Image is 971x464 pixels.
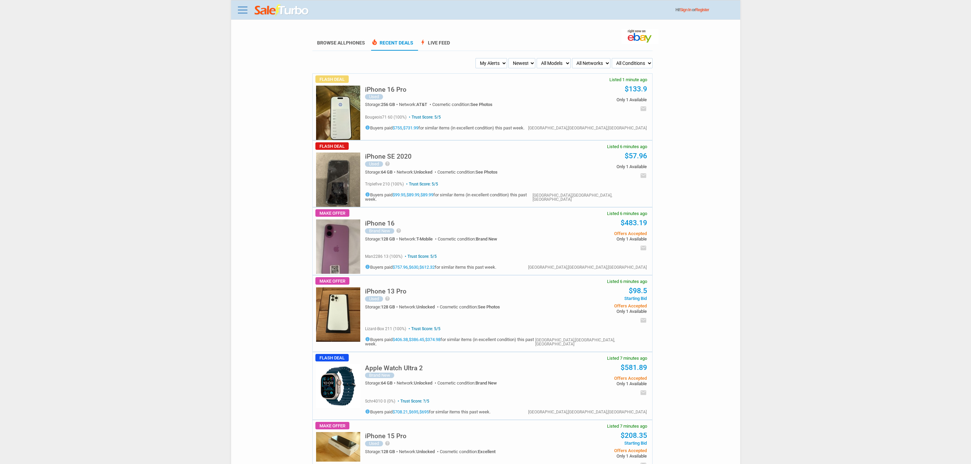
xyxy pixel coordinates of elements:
i: help [385,296,390,301]
i: email [640,172,647,179]
div: Network: [399,305,440,309]
span: Unlocked [416,449,435,454]
span: Offers Accepted [544,231,646,236]
div: Cosmetic condition: [437,381,497,385]
div: Brand New [365,228,394,234]
i: email [640,105,647,112]
span: Flash Deal [315,354,349,361]
div: Storage: [365,102,399,107]
div: [GEOGRAPHIC_DATA],[GEOGRAPHIC_DATA],[GEOGRAPHIC_DATA] [535,338,647,346]
a: Apple Watch Ultra 2 [365,366,423,371]
span: Brand New [476,236,497,242]
img: s-l225.jpg [316,287,360,342]
span: Brand New [475,380,497,386]
span: lizard-box 211 (100%) [365,326,406,331]
div: Storage: [365,305,399,309]
span: Trust Score: ?/5 [396,399,429,404]
a: Sign In [680,7,691,12]
img: s-l225.jpg [316,432,360,462]
span: Only 1 Available [544,381,646,386]
div: Network: [399,449,440,454]
a: $406.38 [393,337,408,342]
span: Only 1 Available [544,237,646,241]
span: Flash Deal [315,75,349,83]
a: $374.98 [425,337,440,342]
div: [GEOGRAPHIC_DATA],[GEOGRAPHIC_DATA],[GEOGRAPHIC_DATA] [528,126,647,130]
span: Trust Score: 5/5 [403,254,437,259]
a: $386.45 [409,337,424,342]
span: Offers Accepted [544,448,646,453]
a: $757.96 [393,265,408,270]
span: bougeois71 60 (100%) [365,115,406,120]
a: $731.99 [403,125,418,130]
a: $581.89 [621,363,647,372]
a: $755 [393,125,402,130]
span: Only 1 Available [544,164,646,169]
i: help [396,228,401,233]
a: local_fire_departmentRecent Deals [371,40,413,51]
div: Used [365,161,383,167]
a: iPhone 13 Pro [365,289,406,295]
h5: Buyers paid , , for similar items this past week. [365,409,490,414]
span: T-Mobile [416,236,433,242]
span: bolt [419,39,426,46]
div: Used [365,441,383,446]
span: Listed 6 minutes ago [607,279,647,284]
h5: Buyers paid , for similar items (in excellent condition) this past week. [365,125,524,130]
span: Make Offer [315,209,349,217]
span: Offers Accepted [544,304,646,308]
span: Listed 6 minutes ago [607,144,647,149]
span: Listed 7 minutes ago [607,424,647,428]
span: See Photos [475,169,498,175]
div: Brand New [365,373,394,378]
i: help [385,441,390,446]
a: Browse AllPhones [317,40,365,46]
i: email [640,389,647,396]
div: Used [365,296,383,302]
a: $133.9 [625,85,647,93]
div: Network: [399,237,438,241]
img: saleturbo.com - Online Deals and Discount Coupons [255,4,309,17]
a: iPhone 16 Pro [365,88,406,93]
img: s-l225.jpg [316,219,360,274]
span: Only 1 Available [544,97,646,102]
h5: iPhone 16 Pro [365,86,406,93]
span: See Photos [470,102,492,107]
span: 128 GB [381,236,395,242]
span: 128 GB [381,304,395,309]
h5: Apple Watch Ultra 2 [365,365,423,371]
a: $89.99 [406,192,419,197]
h5: iPhone SE 2020 [365,153,412,160]
div: Cosmetic condition: [440,449,496,454]
i: help [385,161,390,166]
span: Make Offer [315,422,349,429]
span: Starting Bid [544,296,646,301]
a: boltLive Feed [419,40,450,51]
h5: Buyers paid , , for similar items this past week. [365,264,496,269]
span: 64 GB [381,169,393,175]
i: info [365,192,370,197]
i: info [365,264,370,269]
a: $708.21 [393,409,408,414]
div: Network: [397,381,437,385]
i: info [365,125,370,130]
i: info [365,409,370,414]
div: Storage: [365,381,397,385]
span: Listed 1 minute ago [609,77,647,82]
span: Listed 7 minutes ago [607,356,647,360]
a: $695 [419,409,429,414]
span: Only 1 Available [544,309,646,314]
a: $57.96 [625,152,647,160]
span: Unlocked [414,169,432,175]
a: Register [695,7,709,12]
div: [GEOGRAPHIC_DATA],[GEOGRAPHIC_DATA],[GEOGRAPHIC_DATA] [533,193,646,201]
h5: Buyers paid , , for similar items (in excellent condition) this past week. [365,192,533,201]
span: Starting Bid [544,441,646,445]
a: iPhone 15 Pro [365,434,406,439]
span: Unlocked [414,380,432,386]
span: schr4010 0 (0%) [365,399,395,404]
div: Storage: [365,237,399,241]
a: $99.95 [393,192,405,197]
a: iPhone SE 2020 [365,155,412,160]
span: man2286 13 (100%) [365,254,402,259]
